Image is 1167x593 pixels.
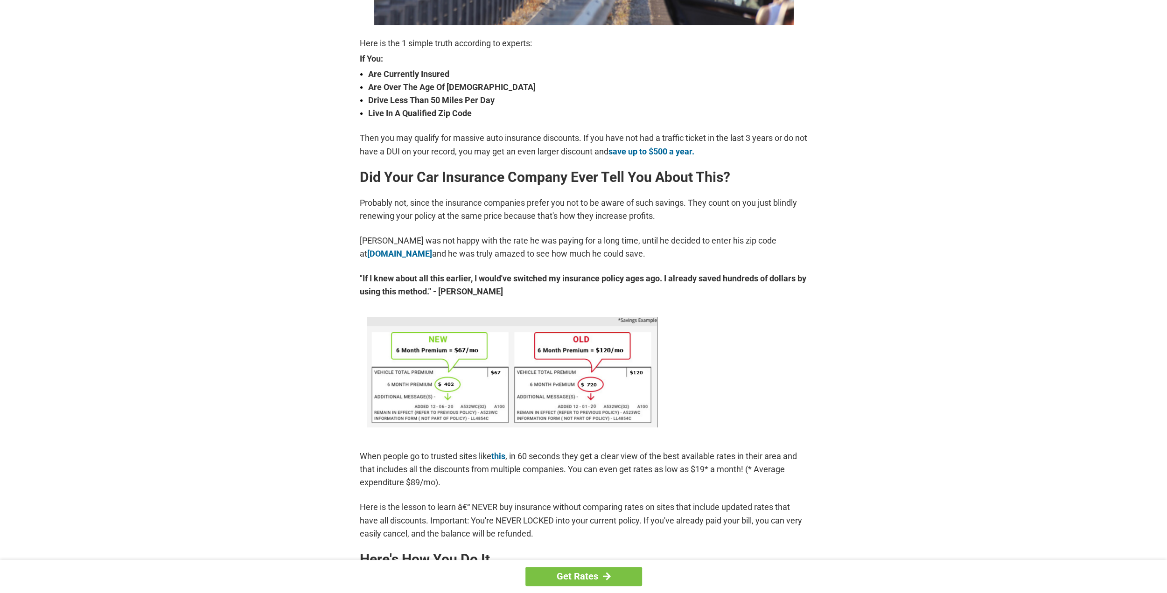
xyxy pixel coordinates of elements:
[367,249,432,258] a: [DOMAIN_NAME]
[368,94,808,107] strong: Drive Less Than 50 Miles Per Day
[360,272,808,298] strong: "If I knew about all this earlier, I would've switched my insurance policy ages ago. I already sa...
[491,451,505,461] a: this
[360,501,808,540] p: Here is the lesson to learn â€“ NEVER buy insurance without comparing rates on sites that include...
[360,170,808,185] h2: Did Your Car Insurance Company Ever Tell You About This?
[525,567,642,586] a: Get Rates
[360,552,808,567] h2: Here's How You Do It
[367,317,657,427] img: savings
[360,55,808,63] strong: If You:
[368,68,808,81] strong: Are Currently Insured
[608,147,694,156] a: save up to $500 a year.
[360,450,808,489] p: When people go to trusted sites like , in 60 seconds they get a clear view of the best available ...
[368,107,808,120] strong: Live In A Qualified Zip Code
[360,234,808,260] p: [PERSON_NAME] was not happy with the rate he was paying for a long time, until he decided to ente...
[360,37,808,50] p: Here is the 1 simple truth according to experts:
[360,196,808,223] p: Probably not, since the insurance companies prefer you not to be aware of such savings. They coun...
[368,81,808,94] strong: Are Over The Age Of [DEMOGRAPHIC_DATA]
[360,132,808,158] p: Then you may qualify for massive auto insurance discounts. If you have not had a traffic ticket i...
